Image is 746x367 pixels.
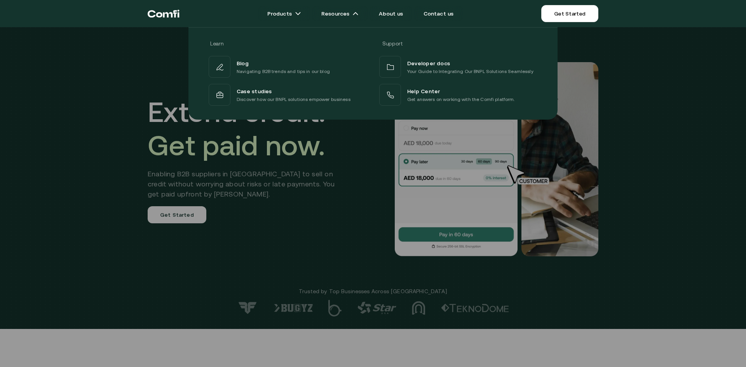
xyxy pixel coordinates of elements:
a: Help CenterGet answers on working with the Comfi platform. [378,82,539,107]
p: Your Guide to Integrating Our BNPL Solutions Seamlessly [407,68,533,75]
a: BlogNavigating B2B trends and tips in our blog [207,54,368,79]
span: Learn [210,40,223,47]
a: Get Started [541,5,598,22]
a: Return to the top of the Comfi home page [148,2,180,25]
img: arrow icons [352,10,359,17]
a: About us [370,6,412,21]
p: Navigating B2B trends and tips in our blog [237,68,330,75]
p: Get answers on working with the Comfi platform. [407,96,515,103]
img: arrow icons [295,10,301,17]
span: Blog [237,58,249,68]
a: Resourcesarrow icons [312,6,368,21]
a: Developer docsYour Guide to Integrating Our BNPL Solutions Seamlessly [378,54,539,79]
span: Developer docs [407,58,450,68]
a: Contact us [414,6,463,21]
span: Help Center [407,86,440,96]
a: Case studiesDiscover how our BNPL solutions empower business [207,82,368,107]
p: Discover how our BNPL solutions empower business [237,96,350,103]
span: Case studies [237,86,272,96]
a: Productsarrow icons [258,6,310,21]
span: Support [382,40,403,47]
